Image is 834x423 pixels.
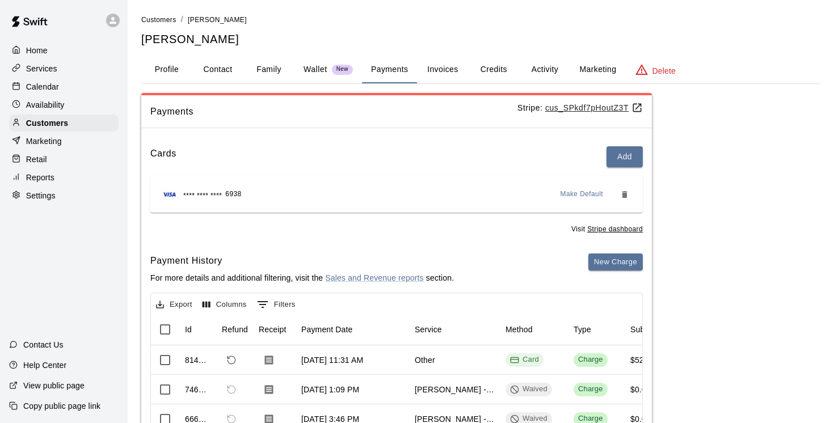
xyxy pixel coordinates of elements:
[23,339,64,350] p: Contact Us
[574,314,591,345] div: Type
[179,314,216,345] div: Id
[506,314,533,345] div: Method
[9,133,119,150] a: Marketing
[225,189,241,200] span: 6938
[578,354,603,365] div: Charge
[141,56,820,83] div: basic tabs example
[409,314,500,345] div: Service
[570,56,625,83] button: Marketing
[630,354,655,366] div: $52.50
[301,384,359,395] div: Aug 9, 2025, 1:09 PM
[606,146,643,167] button: Add
[26,154,47,165] p: Retail
[301,354,363,366] div: Sep 13, 2025, 11:31 AM
[150,146,176,167] h6: Cards
[185,384,210,395] div: 746532
[26,99,65,111] p: Availability
[9,96,119,113] a: Availability
[9,42,119,59] a: Home
[325,273,423,282] a: Sales and Revenue reports
[26,81,59,92] p: Calendar
[587,225,643,233] a: Stripe dashboard
[296,314,409,345] div: Payment Date
[630,384,651,395] div: $0.00
[9,169,119,186] a: Reports
[304,64,327,75] p: Wallet
[588,253,643,271] button: New Charge
[23,380,85,391] p: View public page
[625,314,681,345] div: Subtotal
[188,16,247,24] span: [PERSON_NAME]
[23,359,66,371] p: Help Center
[510,384,547,395] div: Waived
[185,314,192,345] div: Id
[578,384,603,395] div: Charge
[185,354,210,366] div: 814128
[141,32,820,47] h5: [PERSON_NAME]
[150,253,454,268] h6: Payment History
[254,295,298,314] button: Show filters
[222,314,248,345] div: Refund
[192,56,243,83] button: Contact
[150,272,454,284] p: For more details and additional filtering, visit the section.
[26,63,57,74] p: Services
[259,350,279,370] button: Download Receipt
[468,56,519,83] button: Credits
[571,224,643,235] span: Visit
[561,189,604,200] span: Make Default
[243,56,294,83] button: Family
[415,384,494,395] div: Marcel Nguyen - Sunday, August 10 @ East Van
[181,14,183,26] li: /
[545,103,643,112] a: cus_SPkdf7pHoutZ3T
[200,296,250,314] button: Select columns
[415,314,442,345] div: Service
[510,354,539,365] div: Card
[26,45,48,56] p: Home
[259,314,287,345] div: Receipt
[23,400,100,412] p: Copy public page link
[26,117,68,129] p: Customers
[9,115,119,132] a: Customers
[159,189,180,200] img: Credit card brand logo
[222,350,241,370] span: Refund payment
[153,296,195,314] button: Export
[141,56,192,83] button: Profile
[332,66,353,73] span: New
[652,65,676,77] p: Delete
[26,136,62,147] p: Marketing
[556,185,608,204] button: Make Default
[568,314,625,345] div: Type
[517,102,643,114] p: Stripe:
[9,60,119,77] a: Services
[259,379,279,400] button: Download Receipt
[26,190,56,201] p: Settings
[9,187,119,204] a: Settings
[616,185,634,204] button: Remove
[141,16,176,24] span: Customers
[141,15,176,24] a: Customers
[417,56,468,83] button: Invoices
[630,314,660,345] div: Subtotal
[150,104,517,119] span: Payments
[26,172,54,183] p: Reports
[222,380,241,399] span: Refund payment
[141,14,820,26] nav: breadcrumb
[301,314,353,345] div: Payment Date
[415,354,435,366] div: Other
[9,151,119,168] a: Retail
[9,78,119,95] a: Calendar
[216,314,253,345] div: Refund
[253,314,296,345] div: Receipt
[500,314,568,345] div: Method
